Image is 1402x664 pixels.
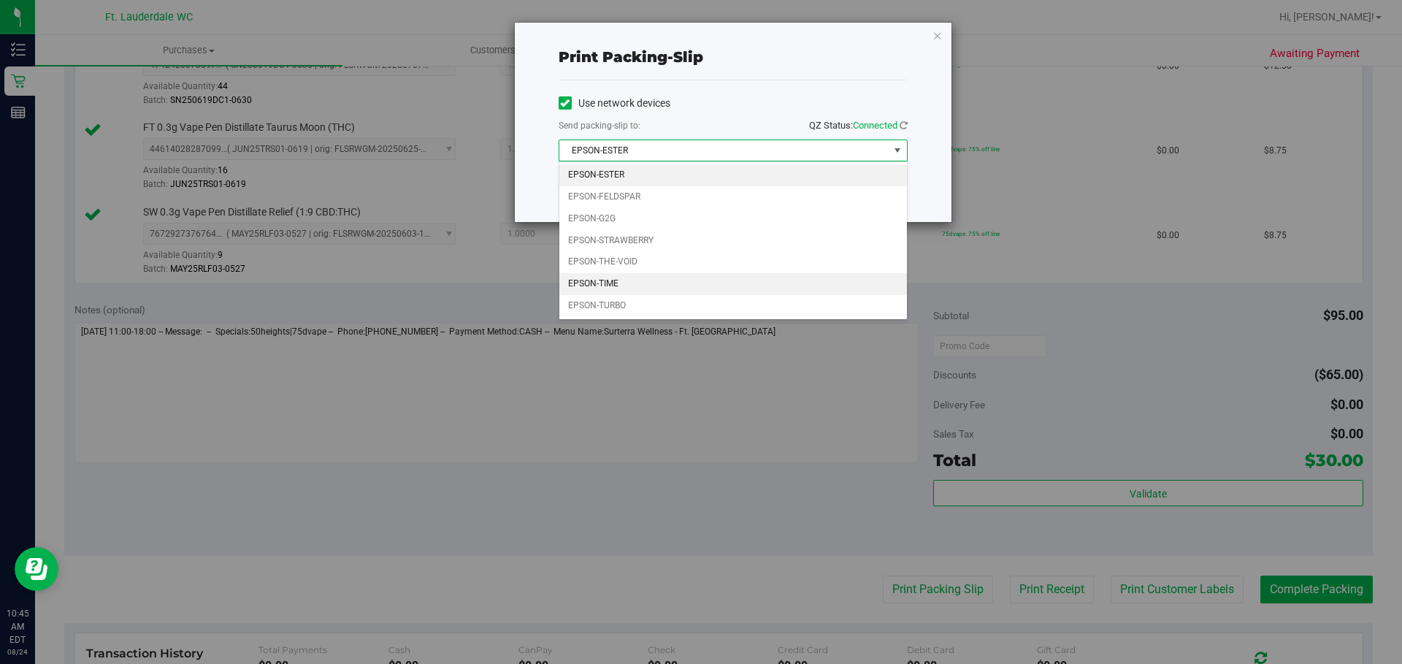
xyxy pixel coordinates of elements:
[559,119,640,132] label: Send packing-slip to:
[559,140,889,161] span: EPSON-ESTER
[853,120,897,131] span: Connected
[559,164,907,186] li: EPSON-ESTER
[559,208,907,230] li: EPSON-G2G
[888,140,906,161] span: select
[809,120,908,131] span: QZ Status:
[559,273,907,295] li: EPSON-TIME
[559,96,670,111] label: Use network devices
[559,186,907,208] li: EPSON-FELDSPAR
[559,230,907,252] li: EPSON-STRAWBERRY
[559,251,907,273] li: EPSON-THE-VOID
[559,295,907,317] li: EPSON-TURBO
[15,547,58,591] iframe: Resource center
[559,48,703,66] span: Print packing-slip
